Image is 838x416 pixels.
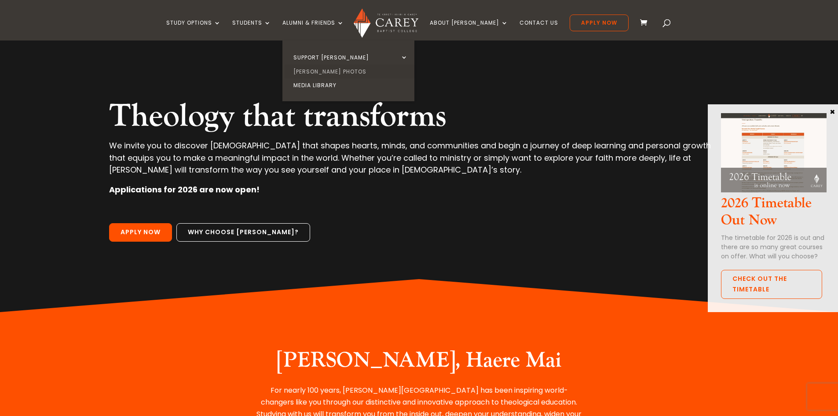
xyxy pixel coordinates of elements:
[282,20,344,40] a: Alumni & Friends
[721,270,822,299] a: Check out the Timetable
[430,20,508,40] a: About [PERSON_NAME]
[166,20,221,40] a: Study Options
[109,184,260,195] strong: Applications for 2026 are now open!
[285,51,417,65] a: Support [PERSON_NAME]
[828,107,837,115] button: Close
[109,140,728,184] p: We invite you to discover [DEMOGRAPHIC_DATA] that shapes hearts, minds, and communities and begin...
[570,15,629,31] a: Apply Now
[520,20,558,40] a: Contact Us
[721,195,827,233] h3: 2026 Timetable Out Now
[109,223,172,242] a: Apply Now
[254,348,584,378] h2: [PERSON_NAME], Haere Mai
[109,97,728,140] h2: Theology that transforms
[354,8,418,38] img: Carey Baptist College
[285,65,417,79] a: [PERSON_NAME] Photos
[285,78,417,92] a: Media Library
[721,185,827,195] a: 2026 Timetable
[721,233,827,261] p: The timetable for 2026 is out and there are so many great courses on offer. What will you choose?
[721,113,827,192] img: 2026 Timetable
[232,20,271,40] a: Students
[176,223,310,242] a: Why choose [PERSON_NAME]?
